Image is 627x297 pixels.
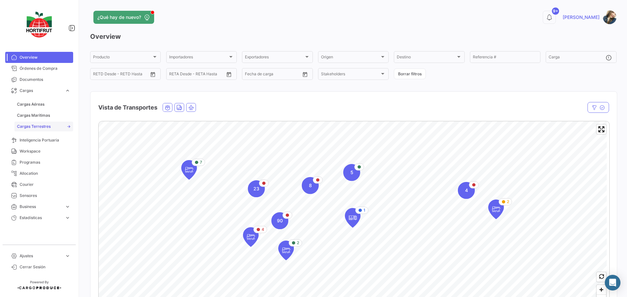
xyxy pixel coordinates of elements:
a: Programas [5,157,73,168]
img: 67520e24-8e31-41af-9406-a183c2b4e474.jpg [603,10,617,24]
a: Inteligencia Portuaria [5,135,73,146]
button: Zoom in [597,285,606,294]
div: Map marker [302,177,319,194]
a: Órdenes de Compra [5,63,73,74]
input: Hasta [174,73,201,77]
a: Sensores [5,190,73,201]
span: Cargas Marítimas [17,112,50,118]
span: Sensores [20,193,71,199]
input: Hasta [98,73,124,77]
span: Cerrar Sesión [20,264,71,270]
span: Stakeholders [321,73,380,77]
span: 2 [297,240,299,246]
div: Map marker [181,160,197,180]
div: Abrir Intercom Messenger [605,275,620,290]
span: Cargas Aéreas [17,101,44,107]
span: Cargas Terrestres [17,124,51,129]
span: Destino [397,56,456,60]
span: expand_more [65,204,71,210]
a: Courier [5,179,73,190]
span: expand_more [65,215,71,221]
button: Borrar filtros [394,68,426,79]
span: Allocation [20,171,71,176]
button: Ocean [163,103,172,111]
span: 4 [465,187,468,194]
button: Air [186,103,196,111]
h3: Overview [90,32,617,41]
span: Cargas [20,88,62,94]
span: Overview [20,54,71,60]
button: Land [175,103,184,111]
span: Courier [20,182,71,187]
span: 8 [309,182,312,189]
span: 5 [350,169,353,176]
input: Hasta [250,73,276,77]
span: Workspace [20,148,71,154]
span: 4 [262,227,264,232]
div: Map marker [345,208,361,228]
span: 1 [363,207,365,213]
div: Map marker [271,212,288,229]
a: Cargas Marítimas [14,111,73,120]
a: Cargas Aéreas [14,99,73,109]
div: Map marker [278,241,294,260]
div: Map marker [243,227,259,247]
div: Map marker [343,164,360,181]
a: Overview [5,52,73,63]
a: Documentos [5,74,73,85]
span: ¿Qué hay de nuevo? [97,14,141,21]
span: 2 [507,199,509,205]
span: 90 [277,217,283,224]
span: Documentos [20,77,71,82]
button: ¿Qué hay de nuevo? [93,11,154,24]
span: expand_more [65,88,71,94]
span: 7 [200,159,202,165]
span: Inteligencia Portuaria [20,137,71,143]
span: Estadísticas [20,215,62,221]
span: Programas [20,159,71,165]
span: Ajustes [20,253,62,259]
span: Exportadores [245,56,304,60]
div: Map marker [458,182,475,199]
input: Desde [93,73,94,77]
span: Órdenes de Compra [20,66,71,71]
a: Allocation [5,168,73,179]
div: Map marker [248,180,265,197]
span: Origen [321,56,380,60]
button: Open calendar [148,69,158,79]
button: Open calendar [224,69,234,79]
span: Importadores [169,56,228,60]
h4: Vista de Transportes [98,103,157,112]
button: Open calendar [300,69,310,79]
div: Map marker [488,200,504,219]
span: [PERSON_NAME] [563,14,600,21]
a: Workspace [5,146,73,157]
a: Cargas Terrestres [14,122,73,131]
input: Desde [169,73,170,77]
span: expand_more [65,253,71,259]
span: Producto [93,56,152,60]
img: logo-hortifrut.svg [23,8,56,41]
button: Enter fullscreen [597,125,606,134]
span: 23 [253,186,259,192]
span: Business [20,204,62,210]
